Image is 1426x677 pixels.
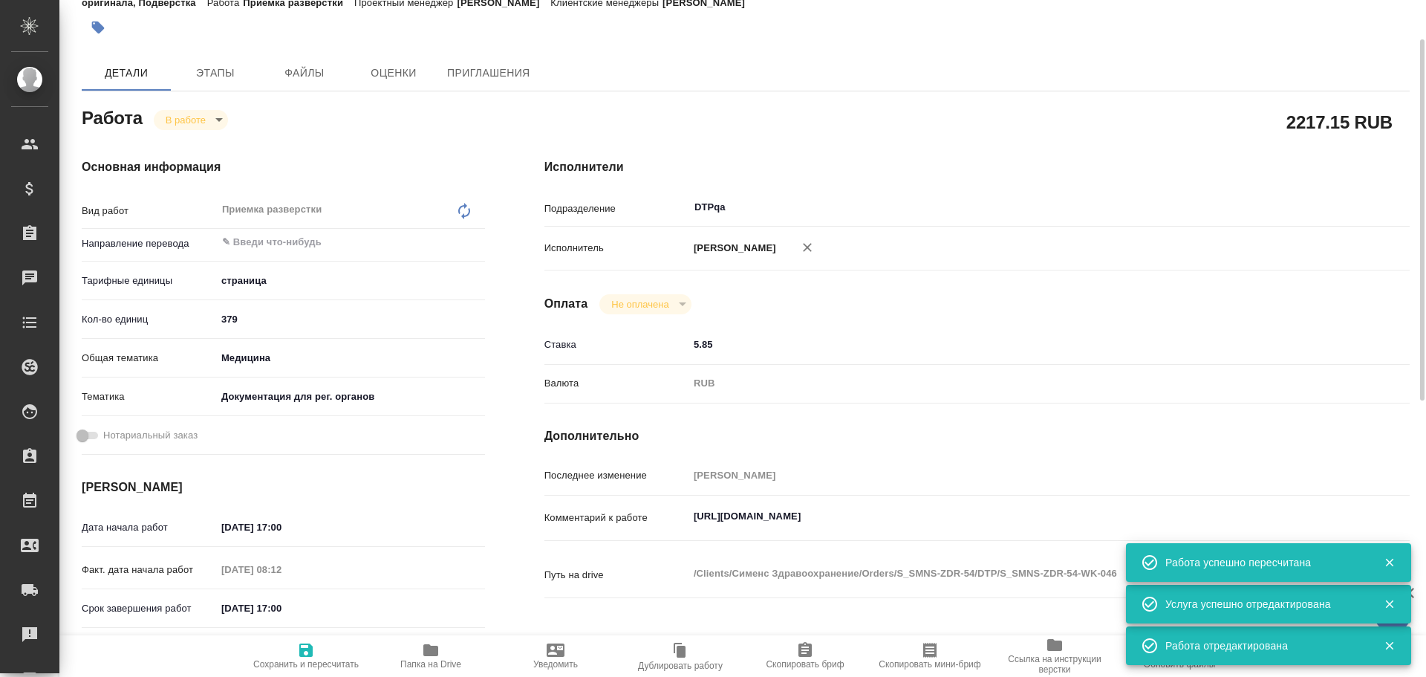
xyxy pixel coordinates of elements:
button: Добавить тэг [82,11,114,44]
textarea: /Clients/Сименс Здравоохранение/Orders/S_SMNS-ZDR-54/DTP/S_SMNS-ZDR-54-WK-046 [688,561,1338,586]
button: Не оплачена [607,298,673,311]
button: Закрыть [1374,556,1404,569]
button: Скопировать бриф [743,635,867,677]
span: Уведомить [533,659,578,670]
h2: 2217.15 RUB [1286,109,1393,135]
h4: Дополнительно [544,427,1410,445]
div: страница [216,268,485,294]
p: Факт. дата начала работ [82,563,216,577]
h2: Работа [82,103,143,130]
div: Услуга успешно отредактирована [1165,597,1361,612]
button: Дублировать работу [618,635,743,677]
span: Сохранить и пересчитать [253,659,359,670]
button: Папка на Drive [368,635,493,677]
input: ✎ Введи что-нибудь [221,233,431,251]
p: Тематика [82,389,216,404]
div: Работа отредактирована [1165,638,1361,653]
span: Оценки [358,64,429,82]
button: Скопировать мини-бриф [867,635,992,677]
p: Вид работ [82,204,216,218]
p: [PERSON_NAME] [688,241,776,256]
div: RUB [688,371,1338,396]
input: ✎ Введи что-нибудь [216,516,346,538]
button: Уведомить [493,635,618,677]
p: Подразделение [544,201,688,216]
button: Обновить файлы [1117,635,1242,677]
div: В работе [599,294,691,314]
h4: Основная информация [82,158,485,176]
span: Этапы [180,64,251,82]
p: Путь на drive [544,568,688,583]
p: Дата начала работ [82,520,216,535]
button: Сохранить и пересчитать [244,635,368,677]
div: Медицина [216,346,485,371]
input: ✎ Введи что-нибудь [216,597,346,619]
h4: Оплата [544,295,588,313]
p: Валюта [544,376,688,391]
input: ✎ Введи что-нибудь [688,334,1338,355]
div: В работе [154,110,228,130]
p: Комментарий к работе [544,511,688,525]
button: Удалить исполнителя [791,231,824,264]
span: Скопировать бриф [766,659,844,670]
button: Open [1329,206,1332,209]
div: Работа успешно пересчитана [1165,555,1361,570]
p: Ставка [544,337,688,352]
button: Закрыть [1374,597,1404,611]
span: Нотариальный заказ [103,428,198,443]
p: Общая тематика [82,351,216,366]
button: Open [477,241,480,244]
input: Пустое поле [688,464,1338,486]
span: Файлы [269,64,340,82]
input: Пустое поле [216,559,346,580]
h4: Исполнители [544,158,1410,176]
p: Направление перевода [82,236,216,251]
span: Папка на Drive [400,659,461,670]
span: Ссылка на инструкции верстки [1001,654,1108,675]
div: Документация для рег. органов [216,384,485,409]
p: Тарифные единицы [82,273,216,288]
button: В работе [161,114,210,126]
textarea: [URL][DOMAIN_NAME] [688,504,1338,529]
p: Срок завершения работ [82,601,216,616]
p: Исполнитель [544,241,688,256]
h4: [PERSON_NAME] [82,479,485,496]
span: Приглашения [447,64,530,82]
p: Кол-во единиц [82,312,216,327]
span: Дублировать работу [638,661,723,671]
button: Закрыть [1374,639,1404,652]
p: Последнее изменение [544,468,688,483]
span: Скопировать мини-бриф [879,659,980,670]
button: Ссылка на инструкции верстки [992,635,1117,677]
input: ✎ Введи что-нибудь [216,308,485,330]
span: Детали [91,64,162,82]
